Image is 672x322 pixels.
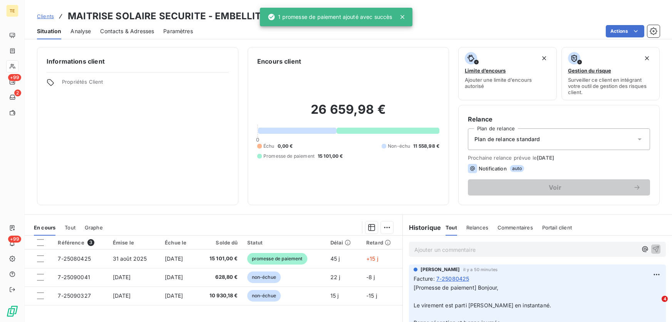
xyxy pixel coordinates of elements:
span: 15 j [330,292,339,299]
span: 10 930,18 € [202,292,238,300]
span: Graphe [85,224,103,231]
span: Facture : [414,275,435,283]
span: Paramètres [163,27,193,35]
h6: Encours client [257,57,301,66]
span: [DATE] [165,255,183,262]
a: Clients [37,12,54,20]
span: Propriétés Client [62,79,229,89]
span: Voir [477,184,633,191]
span: Contacts & Adresses [100,27,154,35]
span: 7-25080425 [58,255,91,262]
span: -15 j [366,292,377,299]
span: Situation [37,27,61,35]
span: [DATE] [113,274,131,280]
button: Limite d’encoursAjouter une limite d’encours autorisé [458,47,557,100]
span: 7-25090041 [58,274,90,280]
span: [DATE] [113,292,131,299]
span: Tout [446,224,457,231]
div: TE [6,5,18,17]
span: Commentaires [498,224,533,231]
span: Tout [65,224,75,231]
span: 628,80 € [202,273,238,281]
span: +99 [8,236,21,243]
span: Limite d’encours [465,67,506,74]
div: Échue le [165,239,193,246]
span: 4 [662,296,668,302]
span: Notification [479,165,507,172]
div: Référence [58,239,103,246]
span: Plan de relance standard [474,135,540,143]
span: Portail client [542,224,572,231]
span: 0 [256,137,259,143]
span: 15 101,00 € [318,153,343,160]
div: Délai [330,239,357,246]
h6: Relance [468,115,650,124]
h6: Informations client [47,57,229,66]
span: auto [510,165,525,172]
span: il y a 50 minutes [463,267,498,272]
span: 31 août 2025 [113,255,147,262]
span: En cours [34,224,55,231]
span: Non-échu [388,143,410,150]
span: Promesse de paiement [263,153,315,160]
button: Gestion du risqueSurveiller ce client en intégrant votre outil de gestion des risques client. [561,47,660,100]
span: Relances [466,224,488,231]
div: 1 promesse de paiement ajouté avec succès [267,10,392,24]
span: Échu [263,143,275,150]
span: Surveiller ce client en intégrant votre outil de gestion des risques client. [568,77,654,95]
span: 45 j [330,255,340,262]
span: 11 558,98 € [413,143,439,150]
button: Actions [606,25,644,37]
span: 7-25080425 [436,275,469,283]
span: +99 [8,74,21,81]
h6: Historique [403,223,441,232]
span: Clients [37,13,54,19]
div: Solde dû [202,239,238,246]
div: Statut [247,239,321,246]
span: +15 j [366,255,378,262]
span: Ajouter une limite d’encours autorisé [465,77,550,89]
span: non-échue [247,290,281,302]
iframe: Intercom live chat [646,296,664,314]
h2: 26 659,98 € [257,102,439,125]
span: non-échue [247,271,281,283]
h3: MAITRISE SOLAIRE SECURITE - EMBELLITOIT - 411MSSEMBE [68,9,347,23]
span: promesse de paiement [247,253,307,265]
span: 3 [87,239,94,246]
div: Émise le [113,239,156,246]
span: [DATE] [165,274,183,280]
span: 7-25090327 [58,292,91,299]
img: Logo LeanPay [6,305,18,317]
span: [PERSON_NAME] [421,266,460,273]
span: 0,00 € [278,143,293,150]
span: 22 j [330,274,340,280]
span: Prochaine relance prévue le [468,155,650,161]
span: [DATE] [537,155,554,161]
span: Gestion du risque [568,67,611,74]
button: Voir [468,179,650,196]
span: 15 101,00 € [202,255,238,263]
span: 2 [14,89,21,96]
div: Retard [366,239,398,246]
span: -8 j [366,274,375,280]
span: Analyse [70,27,91,35]
span: [DATE] [165,292,183,299]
